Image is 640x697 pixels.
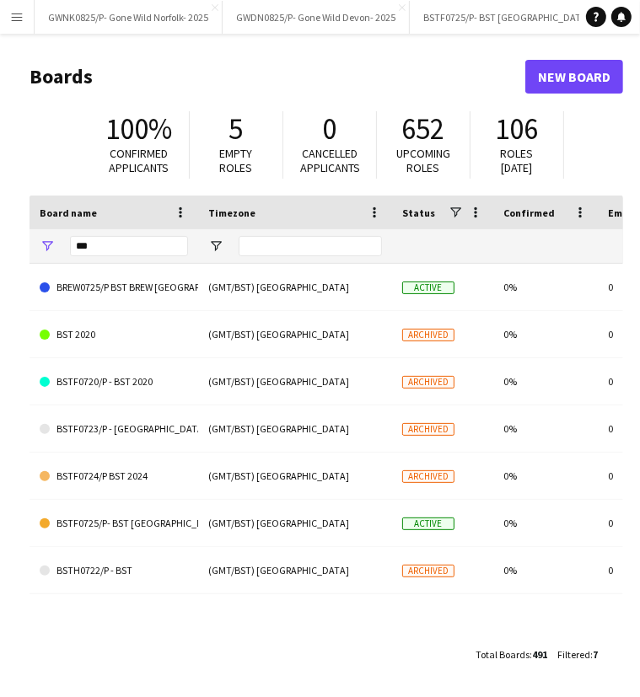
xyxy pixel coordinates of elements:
[396,146,450,175] span: Upcoming roles
[525,60,623,94] a: New Board
[493,547,598,593] div: 0%
[402,281,454,294] span: Active
[593,648,598,661] span: 7
[40,264,188,311] a: BREW0725/P BST BREW [GEOGRAPHIC_DATA] 2025
[40,547,188,594] a: BSTH0722/P - BST
[110,146,169,175] span: Confirmed applicants
[30,64,525,89] h1: Boards
[493,405,598,452] div: 0%
[608,206,638,219] span: Empty
[476,648,530,661] span: Total Boards
[198,264,392,310] div: (GMT/BST) [GEOGRAPHIC_DATA]
[105,110,172,147] span: 100%
[198,311,392,357] div: (GMT/BST) [GEOGRAPHIC_DATA]
[493,311,598,357] div: 0%
[223,1,410,34] button: GWDN0825/P- Gone Wild Devon- 2025
[300,146,360,175] span: Cancelled applicants
[40,239,55,254] button: Open Filter Menu
[208,206,255,219] span: Timezone
[557,638,598,671] div: :
[40,500,188,547] a: BSTF0725/P- BST [GEOGRAPHIC_DATA]- 2025
[40,358,188,405] a: BSTF0720/P - BST 2020
[402,376,454,389] span: Archived
[402,565,454,577] span: Archived
[198,547,392,593] div: (GMT/BST) [GEOGRAPHIC_DATA]
[503,206,555,219] span: Confirmed
[493,500,598,546] div: 0%
[496,110,539,147] span: 106
[402,423,454,436] span: Archived
[198,453,392,499] div: (GMT/BST) [GEOGRAPHIC_DATA]
[40,453,188,500] a: BSTF0724/P BST 2024
[476,638,547,671] div: :
[35,1,223,34] button: GWNK0825/P- Gone Wild Norfolk- 2025
[493,453,598,499] div: 0%
[40,311,188,358] a: BST 2020
[229,110,244,147] span: 5
[198,405,392,452] div: (GMT/BST) [GEOGRAPHIC_DATA]
[402,206,435,219] span: Status
[493,264,598,310] div: 0%
[239,236,382,256] input: Timezone Filter Input
[501,146,534,175] span: Roles [DATE]
[557,648,590,661] span: Filtered
[532,648,547,661] span: 491
[40,206,97,219] span: Board name
[198,358,392,405] div: (GMT/BST) [GEOGRAPHIC_DATA]
[402,329,454,341] span: Archived
[198,500,392,546] div: (GMT/BST) [GEOGRAPHIC_DATA]
[220,146,253,175] span: Empty roles
[493,358,598,405] div: 0%
[402,110,445,147] span: 652
[70,236,188,256] input: Board name Filter Input
[208,239,223,254] button: Open Filter Menu
[323,110,337,147] span: 0
[410,1,630,34] button: BSTF0725/P- BST [GEOGRAPHIC_DATA]- 2025
[40,405,188,453] a: BSTF0723/P - [GEOGRAPHIC_DATA]
[402,470,454,483] span: Archived
[402,517,454,530] span: Active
